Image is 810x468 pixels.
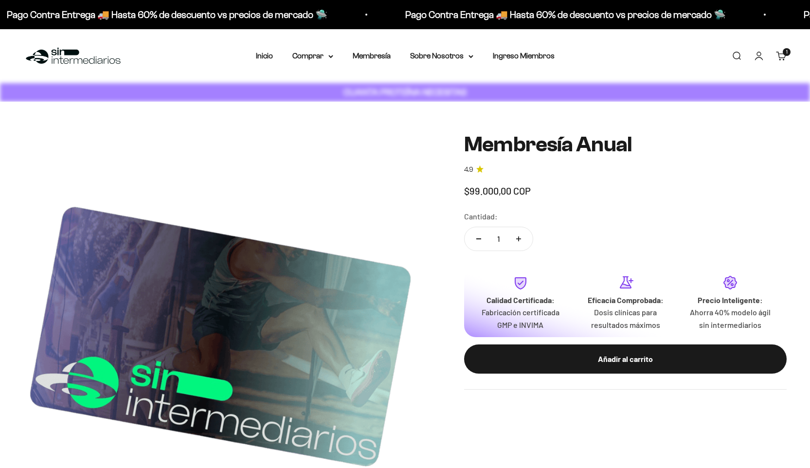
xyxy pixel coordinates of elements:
strong: CUANTA PROTEÍNA NECESITAS [343,87,467,97]
h1: Membresía Anual [464,133,787,156]
a: Ingreso Miembros [493,52,555,60]
summary: Sobre Nosotros [410,50,473,62]
summary: Comprar [292,50,333,62]
p: Ahorra 40% modelo ágil sin intermediarios [685,306,775,331]
strong: Calidad Certificada: [486,295,555,305]
div: Añadir al carrito [484,353,767,365]
p: Fabricación certificada GMP e INVIMA [476,306,565,331]
a: Inicio [256,52,273,60]
label: Cantidad: [464,210,498,223]
button: Reducir cantidad [465,227,493,251]
sale-price: $99.000,00 COP [464,183,531,198]
button: Añadir al carrito [464,344,787,374]
button: Aumentar cantidad [504,227,533,251]
p: Dosis clínicas para resultados máximos [581,306,670,331]
span: 4.9 [464,164,473,175]
span: 1 [786,50,788,54]
strong: Eficacia Comprobada: [588,295,664,305]
p: Pago Contra Entrega 🚚 Hasta 60% de descuento vs precios de mercado 🛸 [380,7,701,22]
strong: Precio Inteligente: [698,295,763,305]
a: Membresía [353,52,391,60]
a: 4.94.9 de 5.0 estrellas [464,164,787,175]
